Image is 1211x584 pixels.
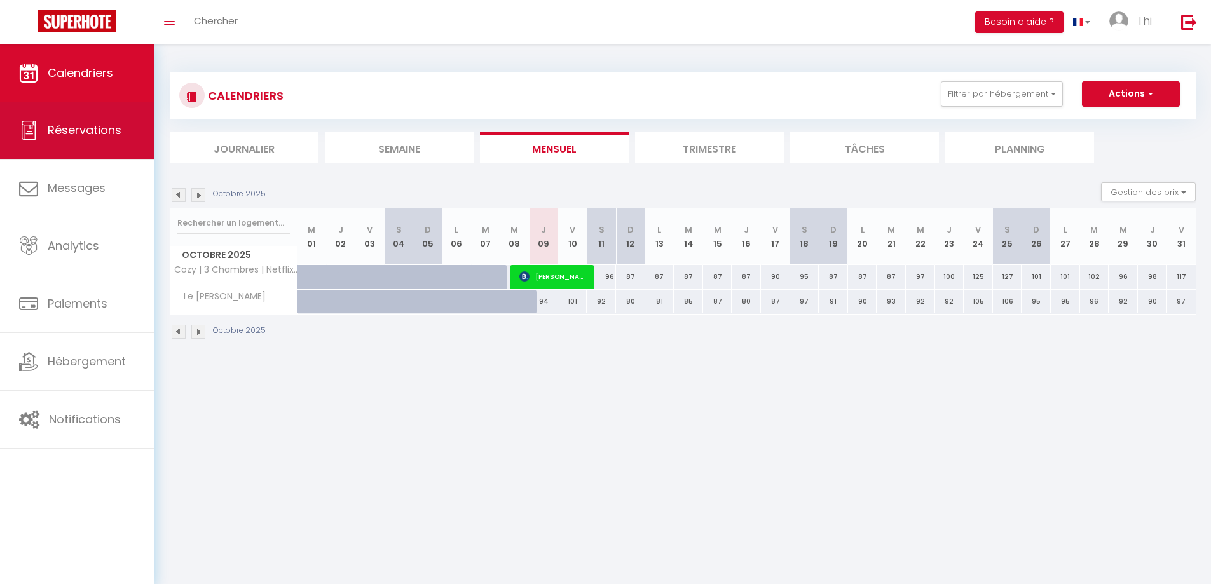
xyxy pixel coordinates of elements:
[703,290,732,313] div: 87
[49,411,121,427] span: Notifications
[1101,182,1196,201] button: Gestion des prix
[172,265,299,275] span: Cozy | 3 Chambres | Netflix | Le [PERSON_NAME]
[500,208,530,265] th: 08
[1109,11,1128,31] img: ...
[510,224,518,236] abbr: M
[1167,208,1196,265] th: 31
[1051,265,1080,289] div: 101
[1167,265,1196,289] div: 117
[1138,265,1167,289] div: 98
[877,208,906,265] th: 21
[1004,224,1010,236] abbr: S
[732,265,761,289] div: 87
[877,265,906,289] div: 87
[616,265,645,289] div: 87
[1109,208,1138,265] th: 29
[529,290,558,313] div: 94
[917,224,924,236] abbr: M
[1109,265,1138,289] div: 96
[1080,265,1109,289] div: 102
[657,224,661,236] abbr: L
[935,208,964,265] th: 23
[194,14,238,27] span: Chercher
[326,208,355,265] th: 02
[384,208,413,265] th: 04
[790,265,819,289] div: 95
[170,246,297,264] span: Octobre 2025
[48,122,121,138] span: Réservations
[455,224,458,236] abbr: L
[338,224,343,236] abbr: J
[1022,265,1051,289] div: 101
[906,265,935,289] div: 97
[48,180,106,196] span: Messages
[714,224,722,236] abbr: M
[1022,290,1051,313] div: 95
[1167,290,1196,313] div: 97
[177,212,290,234] input: Rechercher un logement...
[616,290,645,313] div: 80
[819,290,848,313] div: 91
[1179,224,1184,236] abbr: V
[627,224,634,236] abbr: D
[964,208,993,265] th: 24
[703,208,732,265] th: 15
[1064,224,1067,236] abbr: L
[790,290,819,313] div: 97
[674,208,703,265] th: 14
[772,224,778,236] abbr: V
[877,290,906,313] div: 93
[947,224,952,236] abbr: J
[519,264,587,289] span: [PERSON_NAME]
[703,265,732,289] div: 87
[325,132,474,163] li: Semaine
[587,208,616,265] th: 11
[761,290,790,313] div: 87
[906,208,935,265] th: 22
[1033,224,1039,236] abbr: D
[558,290,587,313] div: 101
[471,208,500,265] th: 07
[1181,14,1197,30] img: logout
[830,224,837,236] abbr: D
[906,290,935,313] div: 92
[298,208,327,265] th: 01
[993,290,1022,313] div: 106
[1090,224,1098,236] abbr: M
[993,265,1022,289] div: 127
[1119,224,1127,236] abbr: M
[1138,208,1167,265] th: 30
[558,208,587,265] th: 10
[975,224,981,236] abbr: V
[941,81,1063,107] button: Filtrer par hébergement
[790,132,939,163] li: Tâches
[616,208,645,265] th: 12
[480,132,629,163] li: Mensuel
[685,224,692,236] abbr: M
[819,265,848,289] div: 87
[529,208,558,265] th: 09
[599,224,605,236] abbr: S
[645,290,674,313] div: 81
[964,265,993,289] div: 125
[48,65,113,81] span: Calendriers
[48,238,99,254] span: Analytics
[570,224,575,236] abbr: V
[48,295,107,311] span: Paiements
[935,290,964,313] div: 92
[587,265,616,289] div: 96
[367,224,373,236] abbr: V
[355,208,385,265] th: 03
[1082,81,1180,107] button: Actions
[761,265,790,289] div: 90
[1150,224,1155,236] abbr: J
[819,208,848,265] th: 19
[964,290,993,313] div: 105
[848,265,877,289] div: 87
[172,290,269,304] span: Le [PERSON_NAME]
[1080,208,1109,265] th: 28
[1109,290,1138,313] div: 92
[848,208,877,265] th: 20
[38,10,116,32] img: Super Booking
[674,290,703,313] div: 85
